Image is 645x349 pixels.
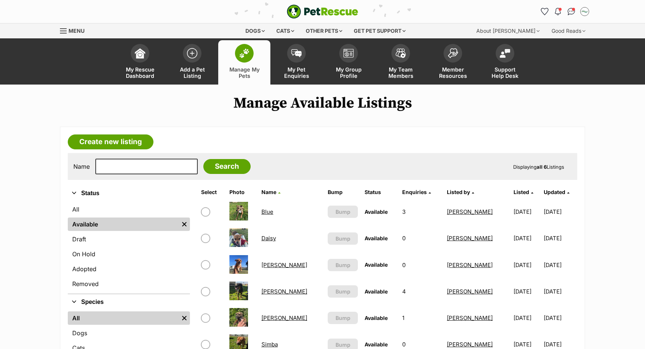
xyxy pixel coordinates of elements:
[365,261,388,268] span: Available
[447,261,493,269] a: [PERSON_NAME]
[552,6,564,18] button: Notifications
[544,189,569,195] a: Updated
[328,206,358,218] button: Bump
[203,159,251,174] input: Search
[511,279,543,304] td: [DATE]
[471,23,545,38] div: About [PERSON_NAME]
[322,40,375,85] a: My Group Profile
[68,262,190,276] a: Adopted
[287,4,358,19] img: logo-e224e6f780fb5917bec1dbf3a21bbac754714ae5b6737aabdf751b685950b380.svg
[555,8,561,15] img: notifications-46538b983faf8c2785f20acdc204bb7945ddae34d4c08c2a6579f10ce5e182be.svg
[448,48,458,58] img: member-resources-icon-8e73f808a243e03378d46382f2149f9095a855e16c252ad45f914b54edf8863c.svg
[544,252,576,278] td: [DATE]
[261,261,307,269] a: [PERSON_NAME]
[544,279,576,304] td: [DATE]
[343,49,354,58] img: group-profile-icon-3fa3cf56718a62981997c0bc7e787c4b2cf8bcc04b72c1350f741eb67cf2f40e.svg
[514,189,529,195] span: Listed
[228,66,261,79] span: Manage My Pets
[68,311,179,325] a: All
[427,40,479,85] a: Member Resources
[166,40,218,85] a: Add a Pet Listing
[261,314,307,321] a: [PERSON_NAME]
[68,277,190,291] a: Removed
[336,341,350,349] span: Bump
[399,305,443,331] td: 1
[544,225,576,251] td: [DATE]
[447,189,470,195] span: Listed by
[336,288,350,295] span: Bump
[395,48,406,58] img: team-members-icon-5396bd8760b3fe7c0b43da4ab00e1e3bb1a5d9ba89233759b79545d2d3fc5d0d.svg
[261,189,280,195] a: Name
[402,189,427,195] span: translation missing: en.admin.listings.index.attributes.enquiries
[179,218,190,231] a: Remove filter
[68,247,190,261] a: On Hold
[362,186,398,198] th: Status
[68,232,190,246] a: Draft
[511,199,543,225] td: [DATE]
[447,341,493,348] a: [PERSON_NAME]
[514,189,533,195] a: Listed
[511,252,543,278] td: [DATE]
[436,66,470,79] span: Member Resources
[488,66,522,79] span: Support Help Desk
[328,259,358,271] button: Bump
[271,23,299,38] div: Cats
[336,314,350,322] span: Bump
[239,48,250,58] img: manage-my-pets-icon-02211641906a0b7f246fdf0571729dbe1e7629f14944591b6c1af311fb30b64b.svg
[261,341,278,348] a: Simba
[513,164,564,170] span: Displaying Listings
[114,40,166,85] a: My Rescue Dashboard
[447,235,493,242] a: [PERSON_NAME]
[479,40,531,85] a: Support Help Desk
[261,288,307,295] a: [PERSON_NAME]
[500,49,510,58] img: help-desk-icon-fdf02630f3aa405de69fd3d07c3f3aa587a6932b1a1747fa1d2bba05be0121f9.svg
[261,235,276,242] a: Daisy
[511,305,543,331] td: [DATE]
[538,6,550,18] a: Favourites
[68,201,190,294] div: Status
[546,23,591,38] div: Good Reads
[447,314,493,321] a: [PERSON_NAME]
[68,218,179,231] a: Available
[349,23,411,38] div: Get pet support
[384,66,417,79] span: My Team Members
[544,189,565,195] span: Updated
[287,4,358,19] a: PetRescue
[68,134,153,149] a: Create new listing
[365,209,388,215] span: Available
[399,279,443,304] td: 4
[261,189,276,195] span: Name
[511,225,543,251] td: [DATE]
[332,66,365,79] span: My Group Profile
[544,199,576,225] td: [DATE]
[328,285,358,298] button: Bump
[399,225,443,251] td: 0
[68,203,190,216] a: All
[60,23,90,37] a: Menu
[538,6,591,18] ul: Account quick links
[579,6,591,18] button: My account
[270,40,322,85] a: My Pet Enquiries
[447,288,493,295] a: [PERSON_NAME]
[291,49,302,57] img: pet-enquiries-icon-7e3ad2cf08bfb03b45e93fb7055b45f3efa6380592205ae92323e6603595dc1f.svg
[328,232,358,245] button: Bump
[73,163,90,170] label: Name
[218,40,270,85] a: Manage My Pets
[261,208,273,215] a: Blue
[581,8,588,15] img: Amanda Pain profile pic
[336,208,350,216] span: Bump
[399,199,443,225] td: 3
[68,297,190,307] button: Species
[325,186,361,198] th: Bump
[328,312,358,324] button: Bump
[365,288,388,295] span: Available
[135,48,145,58] img: dashboard-icon-eb2f2d2d3e046f16d808141f083e7271f6b2e854fb5c12c21221c1fb7104beca.svg
[68,188,190,198] button: Status
[198,186,226,198] th: Select
[69,28,85,34] span: Menu
[365,315,388,321] span: Available
[375,40,427,85] a: My Team Members
[537,164,547,170] strong: all 6
[301,23,347,38] div: Other pets
[187,48,197,58] img: add-pet-listing-icon-0afa8454b4691262ce3f59096e99ab1cd57d4a30225e0717b998d2c9b9846f56.svg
